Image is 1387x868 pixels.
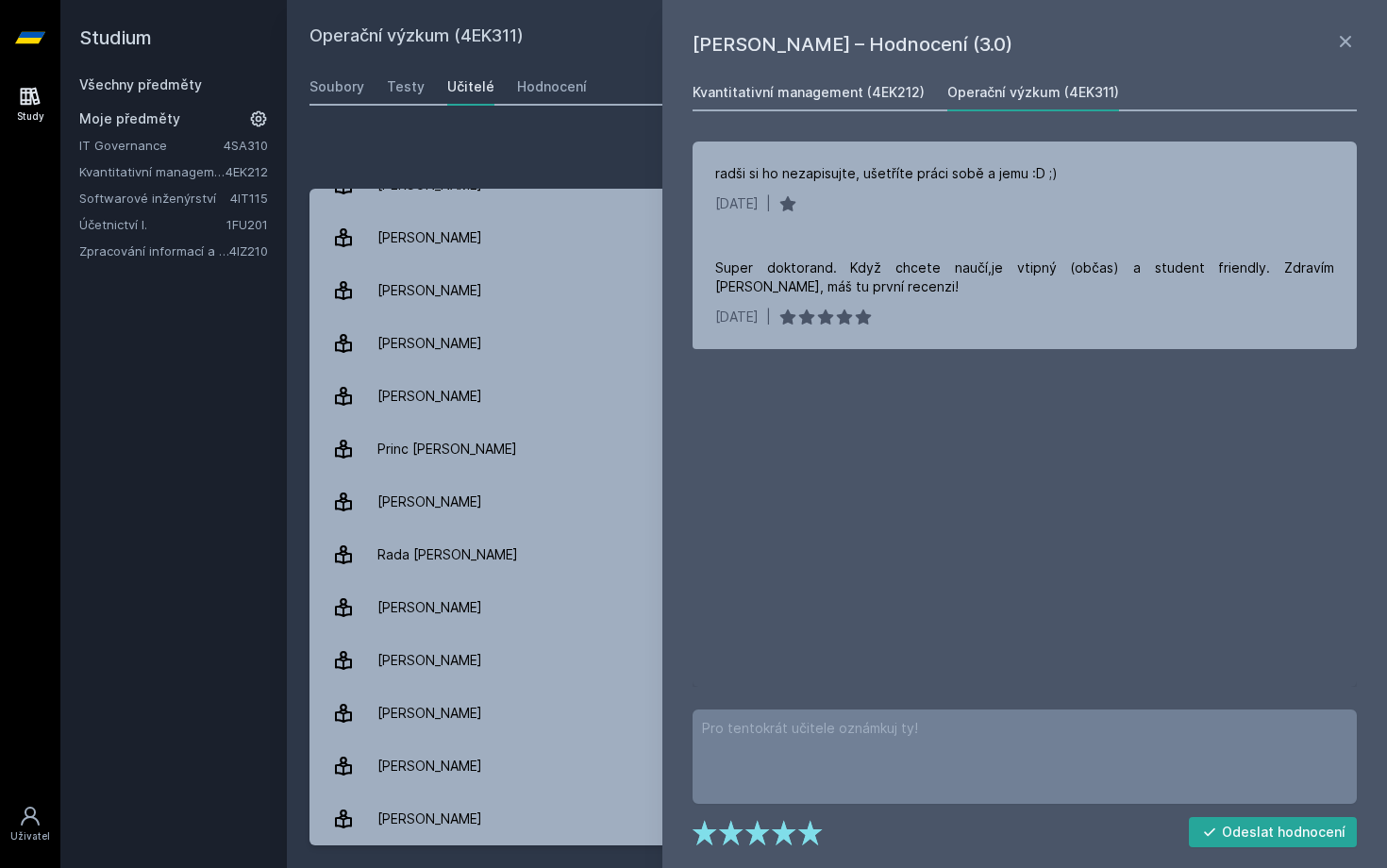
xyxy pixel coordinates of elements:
div: [PERSON_NAME] [377,589,482,626]
div: [PERSON_NAME] [377,219,482,257]
div: Study [17,109,44,124]
div: Super doktorand. Když chcete naučí,je vtipný (občas) a student friendly. Zdravím [PERSON_NAME], m... [715,259,1334,296]
a: [PERSON_NAME] 1 hodnocení 5.0 [309,793,1364,845]
div: Uživatel [10,829,50,843]
div: [PERSON_NAME] [377,747,482,785]
div: [PERSON_NAME] [377,272,482,309]
a: Study [4,75,57,133]
a: Všechny předměty [79,76,202,92]
a: [PERSON_NAME] 11 hodnocení 4.9 [309,581,1364,634]
a: [PERSON_NAME] 1 hodnocení 5.0 [309,634,1364,687]
a: [PERSON_NAME] 1 hodnocení 5.0 [309,687,1364,740]
div: Hodnocení [517,77,587,96]
a: Uživatel [4,795,57,853]
a: Kvantitativní management [79,162,226,181]
a: [PERSON_NAME] 2 hodnocení 5.0 [309,264,1364,317]
div: Testy [387,77,425,96]
div: | [766,308,771,326]
div: [PERSON_NAME] [377,483,482,521]
a: Soubory [309,68,364,106]
a: Účetnictví I. [79,215,226,234]
div: [PERSON_NAME] [377,325,482,362]
div: [PERSON_NAME] [377,800,482,838]
a: Princ [PERSON_NAME] 1 hodnocení 2.0 [309,423,1364,476]
h2: Operační výzkum (4EK311) [309,23,1153,53]
a: Učitelé [447,68,494,106]
a: [PERSON_NAME] 2 hodnocení 5.0 [309,370,1364,423]
a: [PERSON_NAME] 4 hodnocení 5.0 [309,476,1364,528]
a: [PERSON_NAME] 2 hodnocení 3.0 [309,740,1364,793]
div: Princ [PERSON_NAME] [377,430,517,468]
a: 1FU201 [226,217,268,232]
a: Rada [PERSON_NAME] 1 hodnocení 1.0 [309,528,1364,581]
div: [DATE] [715,308,759,326]
a: 4SA310 [224,138,268,153]
div: [PERSON_NAME] [377,694,482,732]
a: Zpracování informací a znalostí [79,242,229,260]
div: Soubory [309,77,364,96]
span: Moje předměty [79,109,180,128]
div: [PERSON_NAME] [377,642,482,679]
a: Hodnocení [517,68,587,106]
a: [PERSON_NAME] 2 hodnocení 5.0 [309,211,1364,264]
div: [PERSON_NAME] [377,377,482,415]
button: Odeslat hodnocení [1189,817,1358,847]
div: [DATE] [715,194,759,213]
div: Rada [PERSON_NAME] [377,536,518,574]
div: radši si ho nezapisujte, ušetříte práci sobě a jemu :D ;) [715,164,1058,183]
a: IT Governance [79,136,224,155]
a: Testy [387,68,425,106]
a: 4IZ210 [229,243,268,259]
div: Učitelé [447,77,494,96]
a: Softwarové inženýrství [79,189,230,208]
a: [PERSON_NAME] 3 hodnocení 5.0 [309,317,1364,370]
div: | [766,194,771,213]
a: 4EK212 [226,164,268,179]
a: 4IT115 [230,191,268,206]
